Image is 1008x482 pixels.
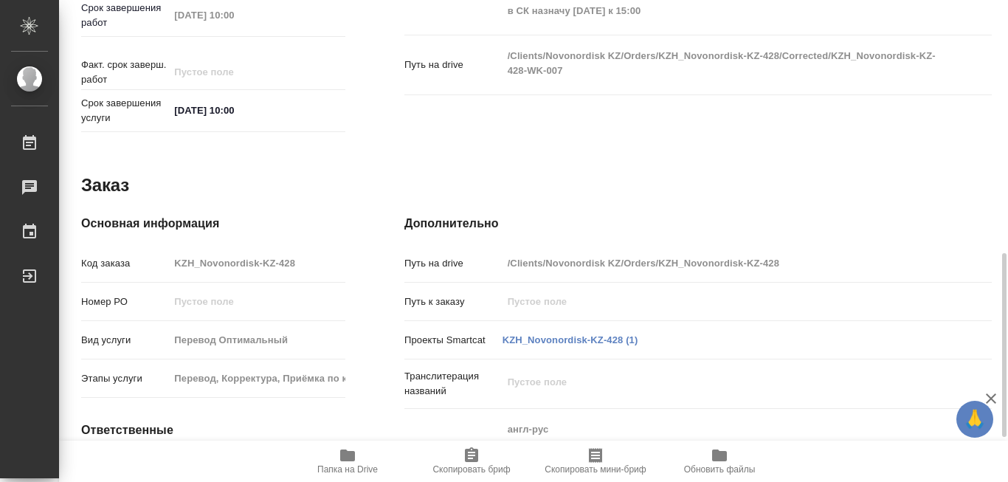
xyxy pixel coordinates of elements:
input: ✎ Введи что-нибудь [169,100,298,121]
p: Срок завершения работ [81,1,169,30]
span: Обновить файлы [684,464,756,475]
p: Номер РО [81,295,169,309]
p: Путь на drive [404,256,503,271]
span: Папка на Drive [317,464,378,475]
p: Код заказа [81,256,169,271]
button: Скопировать мини-бриф [534,441,657,482]
button: Обновить файлы [657,441,781,482]
p: Факт. срок заверш. работ [81,58,169,87]
input: Пустое поле [503,252,943,274]
p: Проекты Smartcat [404,333,503,348]
h4: Дополнительно [404,215,992,233]
p: Вид услуги [81,333,169,348]
p: Срок завершения услуги [81,96,169,125]
button: Папка на Drive [286,441,410,482]
button: Скопировать бриф [410,441,534,482]
input: Пустое поле [169,61,298,83]
span: Скопировать бриф [432,464,510,475]
p: Путь к заказу [404,295,503,309]
h2: Заказ [81,173,129,197]
p: Путь на drive [404,58,503,72]
input: Пустое поле [503,291,943,312]
span: 🙏 [962,404,987,435]
input: Пустое поле [169,252,345,274]
p: Этапы услуги [81,371,169,386]
h4: Основная информация [81,215,345,233]
input: Пустое поле [169,329,345,351]
input: Пустое поле [169,368,345,389]
textarea: /Clients/Novonordisk KZ/Orders/KZH_Novonordisk-KZ-428/Corrected/KZH_Novonordisk-KZ-428-WK-007 [503,44,943,83]
p: Транслитерация названий [404,369,503,399]
input: Пустое поле [169,4,298,26]
p: Комментарий к заказу [404,438,503,468]
button: 🙏 [956,401,993,438]
span: Скопировать мини-бриф [545,464,646,475]
h4: Ответственные [81,421,345,439]
a: KZH_Novonordisk-KZ-428 (1) [503,334,638,345]
input: Пустое поле [169,291,345,312]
